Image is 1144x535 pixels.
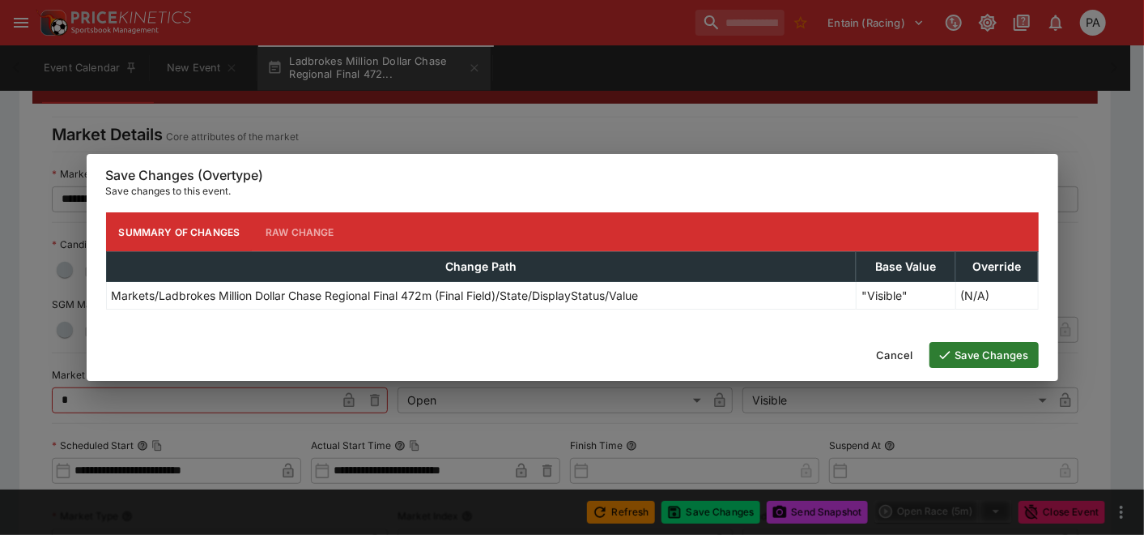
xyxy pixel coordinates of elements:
th: Change Path [106,252,856,282]
p: Save changes to this event. [106,183,1039,199]
h6: Save Changes (Overtype) [106,167,1039,184]
th: Override [955,252,1038,282]
button: Raw Change [253,212,347,251]
button: Cancel [867,342,923,368]
td: (N/A) [955,282,1038,310]
button: Save Changes [929,342,1039,368]
th: Base Value [856,252,955,282]
td: "Visible" [856,282,955,310]
button: Summary of Changes [106,212,253,251]
p: Markets/Ladbrokes Million Dollar Chase Regional Final 472m (Final Field)/State/DisplayStatus/Value [112,287,639,304]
